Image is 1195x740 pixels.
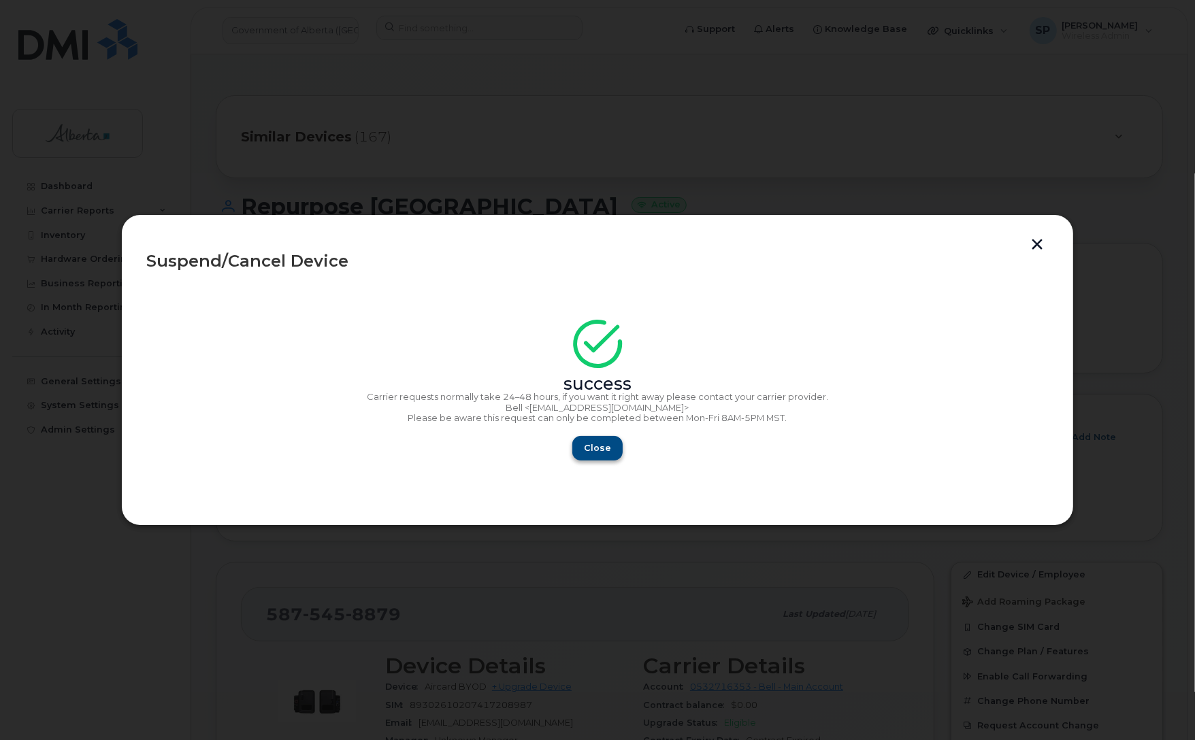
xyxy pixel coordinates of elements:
[584,441,611,454] span: Close
[146,392,1049,403] p: Carrier requests normally take 24–48 hours, if you want it right away please contact your carrier...
[572,436,623,460] button: Close
[146,413,1049,424] p: Please be aware this request can only be completed between Mon-Fri 8AM-5PM MST.
[146,253,1049,269] div: Suspend/Cancel Device
[146,403,1049,414] p: Bell <[EMAIL_ADDRESS][DOMAIN_NAME]>
[146,379,1049,390] div: success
